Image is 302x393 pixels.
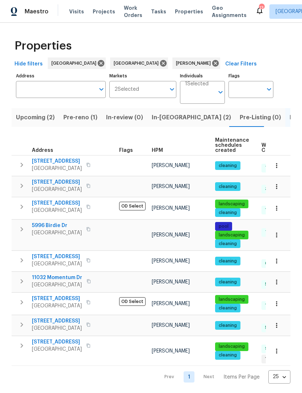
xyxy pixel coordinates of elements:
div: 25 [268,367,290,386]
span: 5 Done [262,281,283,287]
span: Maestro [25,8,49,15]
span: cleaning [216,305,240,311]
span: Properties [14,42,72,50]
button: Open [264,84,274,94]
span: [GEOGRAPHIC_DATA] [32,281,82,289]
span: 2 Selected [114,86,139,93]
button: Hide filters [12,57,46,71]
span: OD Select [119,202,146,210]
span: 13 Done [262,302,285,308]
span: [GEOGRAPHIC_DATA] [32,229,82,236]
span: Geo Assignments [212,4,247,19]
span: [GEOGRAPHIC_DATA] [32,165,82,172]
span: cleaning [216,163,240,169]
span: 3 Done [262,186,283,192]
span: 11032 Momentum Dr [32,274,82,281]
span: Maintenance schedules created [215,138,249,153]
span: HPM [152,148,163,153]
label: Address [16,74,106,78]
span: [STREET_ADDRESS] [32,253,82,260]
span: [GEOGRAPHIC_DATA] [51,60,99,67]
label: Flags [228,74,273,78]
label: Markets [109,74,177,78]
span: 13 Done [262,207,285,213]
span: [STREET_ADDRESS] [32,200,82,207]
span: [PERSON_NAME] [152,163,190,168]
span: [PERSON_NAME] [152,259,190,264]
span: Properties [175,8,203,15]
span: [STREET_ADDRESS] [32,338,82,346]
div: [GEOGRAPHIC_DATA] [48,57,106,69]
span: In-[GEOGRAPHIC_DATA] (2) [152,112,231,123]
nav: Pagination Navigation [158,370,290,384]
button: Clear Filters [222,57,260,71]
span: cleaning [216,258,240,264]
span: [PERSON_NAME] [152,323,190,328]
a: Goto page 1 [184,371,194,383]
span: cleaning [216,279,240,285]
span: Clear Filters [225,60,257,69]
span: [PERSON_NAME] [152,206,190,211]
button: Open [215,87,226,97]
span: Tasks [151,9,166,14]
span: [PERSON_NAME] [152,232,190,238]
p: Items Per Page [223,373,260,381]
span: [STREET_ADDRESS] [32,179,82,186]
div: [PERSON_NAME] [172,57,220,69]
span: Hide filters [14,60,43,69]
span: [STREET_ADDRESS] [32,158,82,165]
span: OD Select [119,297,146,306]
span: [GEOGRAPHIC_DATA] [32,346,82,353]
button: Open [96,84,106,94]
span: [GEOGRAPHIC_DATA] [114,60,162,67]
span: 5 Done [262,325,283,331]
div: 13 [259,4,264,12]
span: 1 Accepted [262,356,293,362]
span: Flags [119,148,133,153]
span: landscaping [216,232,248,238]
span: [PERSON_NAME] [152,301,190,306]
span: cleaning [216,241,240,247]
span: Pre-Listing (0) [240,112,281,123]
span: Address [32,148,53,153]
div: [GEOGRAPHIC_DATA] [110,57,168,69]
span: landscaping [216,201,248,207]
span: Visits [69,8,84,15]
span: cleaning [216,352,240,358]
span: cleaning [216,184,240,190]
span: pool [216,223,231,230]
span: Upcoming (2) [16,112,55,123]
button: Open [167,84,177,94]
span: 1 Selected [185,81,209,87]
label: Individuals [180,74,225,78]
span: [PERSON_NAME] [176,60,214,67]
span: 7 Done [262,229,283,235]
span: Pre-reno (1) [63,112,97,123]
span: [GEOGRAPHIC_DATA] [32,325,82,332]
span: cleaning [216,210,240,216]
span: [GEOGRAPHIC_DATA] [32,207,82,214]
span: 6 Done [262,260,283,266]
span: cleaning [216,322,240,329]
span: landscaping [216,343,248,350]
span: [GEOGRAPHIC_DATA] [32,260,82,268]
span: [PERSON_NAME] [152,184,190,189]
span: [STREET_ADDRESS] [32,317,82,325]
span: Work Orders [124,4,142,19]
span: [PERSON_NAME] [152,349,190,354]
span: 9 Done [262,346,283,352]
span: [STREET_ADDRESS] [32,295,82,302]
span: In-review (0) [106,112,143,123]
span: [GEOGRAPHIC_DATA] [32,302,82,309]
span: 5996 Birdie Dr [32,222,82,229]
span: [PERSON_NAME] [152,279,190,285]
span: 7 Done [262,165,283,171]
span: Projects [93,8,115,15]
span: [GEOGRAPHIC_DATA] [32,186,82,193]
span: landscaping [216,296,248,303]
